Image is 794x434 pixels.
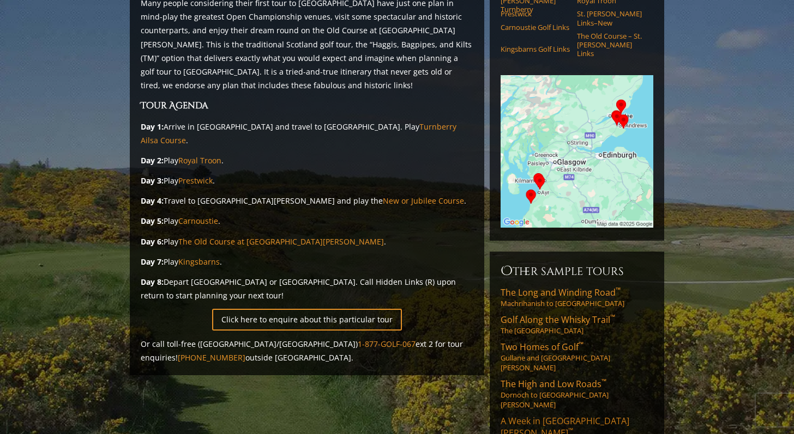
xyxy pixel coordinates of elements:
[178,175,213,186] a: Prestwick
[178,352,245,363] a: [PHONE_NUMBER]
[141,154,473,167] p: Play .
[141,121,456,145] a: Turnberry Ailsa Course
[358,339,416,349] a: 1-877-GOLF-067
[501,262,653,280] h6: Other Sample Tours
[212,309,402,330] a: Click here to enquire about this particular tour
[501,314,615,326] span: Golf Along the Whisky Trail
[501,341,653,372] a: Two Homes of Golf™Gullane and [GEOGRAPHIC_DATA][PERSON_NAME]
[141,155,164,166] strong: Day 2:
[601,377,606,386] sup: ™
[178,236,384,247] a: The Old Course at [GEOGRAPHIC_DATA][PERSON_NAME]
[501,23,570,32] a: Carnoustie Golf Links
[141,195,164,206] strong: Day 4:
[501,378,606,390] span: The High and Low Roads
[579,340,584,349] sup: ™
[141,194,473,207] p: Travel to [GEOGRAPHIC_DATA][PERSON_NAME] and play the .
[141,121,164,132] strong: Day 1:
[577,32,646,58] a: The Old Course – St. [PERSON_NAME] Links
[501,286,653,308] a: The Long and Winding Road™Machrihanish to [GEOGRAPHIC_DATA]
[141,236,164,247] strong: Day 6:
[501,314,653,335] a: Golf Along the Whisky Trail™The [GEOGRAPHIC_DATA]
[501,341,584,353] span: Two Homes of Golf
[141,256,164,267] strong: Day 7:
[501,378,653,409] a: The High and Low Roads™Dornoch to [GEOGRAPHIC_DATA][PERSON_NAME]
[141,255,473,268] p: Play .
[141,235,473,248] p: Play .
[610,313,615,322] sup: ™
[141,120,473,147] p: Arrive in [GEOGRAPHIC_DATA] and travel to [GEOGRAPHIC_DATA]. Play .
[383,195,464,206] a: New or Jubilee Course
[141,175,164,186] strong: Day 3:
[577,9,646,27] a: St. [PERSON_NAME] Links–New
[141,214,473,228] p: Play .
[501,75,653,228] img: Google Map of Tour Courses
[178,155,221,166] a: Royal Troon
[501,45,570,53] a: Kingsbarns Golf Links
[141,174,473,187] p: Play .
[501,9,570,18] a: Prestwick
[616,285,621,295] sup: ™
[141,99,473,113] h3: Tour Agenda
[141,337,473,364] p: Or call toll-free ([GEOGRAPHIC_DATA]/[GEOGRAPHIC_DATA]) ext 2 for tour enquiries! outside [GEOGRA...
[141,216,164,226] strong: Day 5:
[178,216,218,226] a: Carnoustie
[141,275,473,302] p: Depart [GEOGRAPHIC_DATA] or [GEOGRAPHIC_DATA]. Call Hidden Links (R) upon return to start plannin...
[501,286,621,298] span: The Long and Winding Road
[178,256,220,267] a: Kingsbarns
[141,277,164,287] strong: Day 8:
